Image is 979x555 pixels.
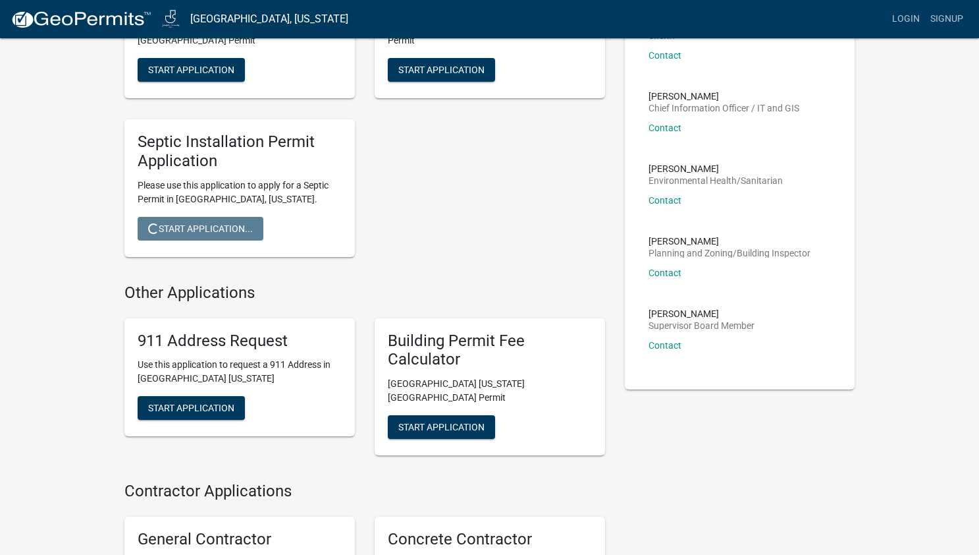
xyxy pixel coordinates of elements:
img: Jasper County, Iowa [162,10,180,28]
h4: Contractor Applications [124,482,605,501]
a: Contact [648,50,681,61]
a: Contact [648,195,681,206]
span: Start Application [398,422,485,432]
a: Signup [925,7,968,32]
p: Supervisor Board Member [648,321,754,330]
span: Start Application... [148,223,253,233]
wm-workflow-list-section: Other Applications [124,283,605,466]
button: Start Application [388,58,495,82]
button: Start Application [138,396,245,420]
h5: General Contractor [138,530,342,549]
h4: Other Applications [124,283,605,303]
span: Start Application [398,65,485,75]
p: [PERSON_NAME] [648,164,783,173]
a: Contact [648,268,681,278]
h5: Building Permit Fee Calculator [388,332,592,370]
p: [PERSON_NAME] [648,92,799,101]
button: Start Application [138,58,245,82]
p: Planning and Zoning/Building Inspector [648,248,810,258]
h5: 911 Address Request [138,332,342,351]
button: Start Application... [138,217,263,241]
a: Contact [648,340,681,351]
p: Chief Information Officer / IT and GIS [648,103,799,113]
span: Start Application [148,65,234,75]
a: Contact [648,123,681,133]
p: Environmental Health/Sanitarian [648,176,783,185]
a: Login [887,7,925,32]
h5: Septic Installation Permit Application [138,132,342,171]
p: Please use this application to apply for a Septic Permit in [GEOGRAPHIC_DATA], [US_STATE]. [138,179,342,206]
p: [PERSON_NAME] [648,237,810,246]
p: Use this application to request a 911 Address in [GEOGRAPHIC_DATA] [US_STATE] [138,358,342,386]
p: [GEOGRAPHIC_DATA] [US_STATE][GEOGRAPHIC_DATA] Permit [388,377,592,405]
button: Start Application [388,415,495,439]
a: [GEOGRAPHIC_DATA], [US_STATE] [190,8,348,30]
span: Start Application [148,403,234,413]
h5: Concrete Contractor [388,530,592,549]
p: [PERSON_NAME] [648,309,754,318]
